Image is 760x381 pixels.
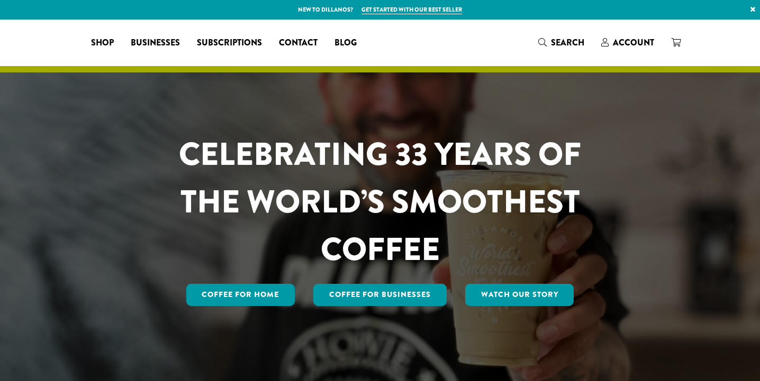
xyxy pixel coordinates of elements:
[131,36,180,50] span: Businesses
[613,36,654,49] span: Account
[186,284,295,306] a: Coffee for Home
[279,36,318,50] span: Contact
[530,34,593,51] a: Search
[465,284,574,306] a: Watch Our Story
[361,5,462,14] a: Get started with our best seller
[334,36,357,50] span: Blog
[313,284,447,306] a: Coffee For Businesses
[551,36,584,49] span: Search
[197,36,262,50] span: Subscriptions
[91,36,114,50] span: Shop
[148,131,612,273] h1: CELEBRATING 33 YEARS OF THE WORLD’S SMOOTHEST COFFEE
[83,34,122,51] a: Shop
